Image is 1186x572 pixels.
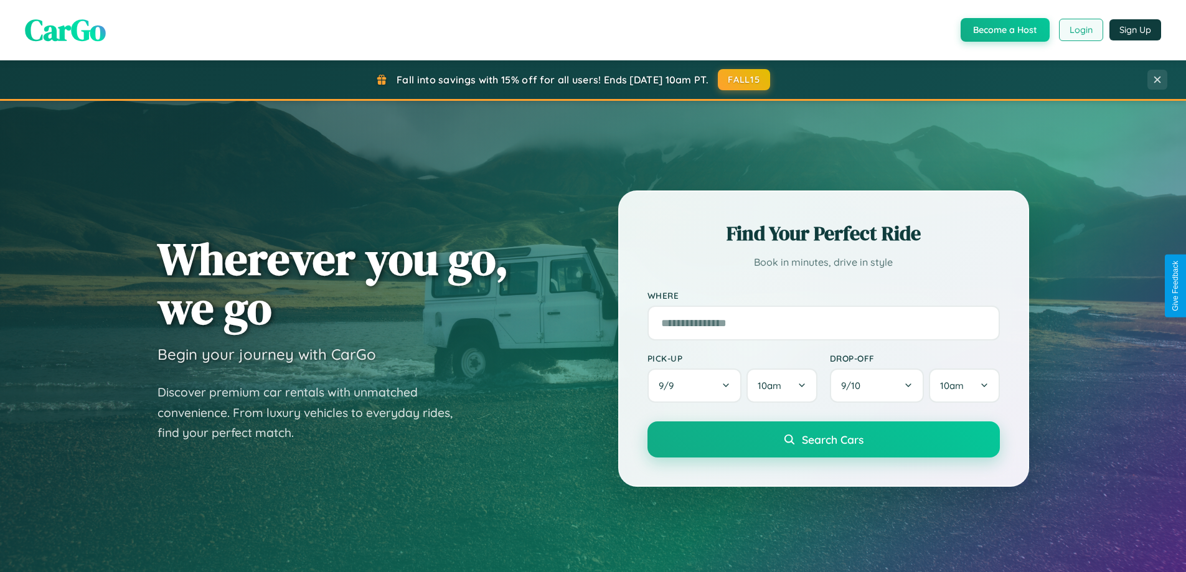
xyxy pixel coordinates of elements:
[1109,19,1161,40] button: Sign Up
[158,234,509,332] h1: Wherever you go, we go
[1171,261,1180,311] div: Give Feedback
[802,433,864,446] span: Search Cars
[25,9,106,50] span: CarGo
[647,220,1000,247] h2: Find Your Perfect Ride
[718,69,770,90] button: FALL15
[158,382,469,443] p: Discover premium car rentals with unmatched convenience. From luxury vehicles to everyday rides, ...
[830,368,925,403] button: 9/10
[158,345,376,363] h3: Begin your journey with CarGo
[929,368,999,403] button: 10am
[647,290,1000,301] label: Where
[961,18,1050,42] button: Become a Host
[940,380,964,391] span: 10am
[397,73,708,86] span: Fall into savings with 15% off for all users! Ends [DATE] 10am PT.
[647,353,817,363] label: Pick-up
[647,421,1000,457] button: Search Cars
[758,380,781,391] span: 10am
[841,380,867,391] span: 9 / 10
[1059,19,1103,41] button: Login
[647,253,1000,271] p: Book in minutes, drive in style
[830,353,1000,363] label: Drop-off
[746,368,817,403] button: 10am
[659,380,680,391] span: 9 / 9
[647,368,742,403] button: 9/9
